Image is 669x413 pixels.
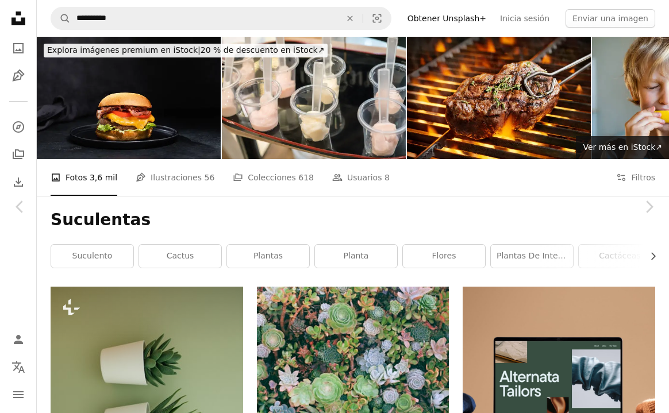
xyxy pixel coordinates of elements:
a: Fotografía de ángulo superior de plantas suculentas [257,345,449,356]
a: Ver más en iStock↗ [576,136,669,159]
a: cactus [139,245,221,268]
span: Ver más en iStock ↗ [583,142,662,152]
a: suculento [51,245,133,268]
a: Colecciones 618 [233,159,314,196]
span: 56 [204,171,214,184]
button: Filtros [616,159,655,196]
span: Explora imágenes premium en iStock | [47,45,201,55]
a: Iniciar sesión / Registrarse [7,328,30,351]
button: Búsqueda visual [363,7,391,29]
a: Siguiente [629,152,669,262]
a: Ilustraciones [7,64,30,87]
a: Colecciones [7,143,30,166]
a: Explorar [7,115,30,138]
a: Ilustraciones 56 [136,159,214,196]
a: plantas [227,245,309,268]
button: Borrar [337,7,363,29]
img: Hamburguesa de queso con tocino sobre fondo negro oscuro [37,37,221,159]
a: Plantas de interior [491,245,573,268]
button: Enviar una imagen [566,9,655,28]
a: Obtener Unsplash+ [401,9,493,28]
a: planta [315,245,397,268]
h1: Suculentas [51,210,655,230]
form: Encuentra imágenes en todo el sitio [51,7,391,30]
a: flores [403,245,485,268]
a: Usuarios 8 [332,159,390,196]
button: Menú [7,383,30,406]
img: Filetes de solomillo barbacoa con tomillo fresco [407,37,591,159]
a: cactáceas [579,245,661,268]
button: Idioma [7,356,30,379]
span: 618 [298,171,314,184]
a: Fotos [7,37,30,60]
a: Inicia sesión [493,9,556,28]
a: Explora imágenes premium en iStock|20 % de descuento en iStock↗ [37,37,334,64]
button: Buscar en Unsplash [51,7,71,29]
span: 20 % de descuento en iStock ↗ [47,45,324,55]
span: 8 [385,171,390,184]
img: Muestra de yogurt y una cuchara de plástico transparente Copa degustación en bandeja de madera ne... [222,37,406,159]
